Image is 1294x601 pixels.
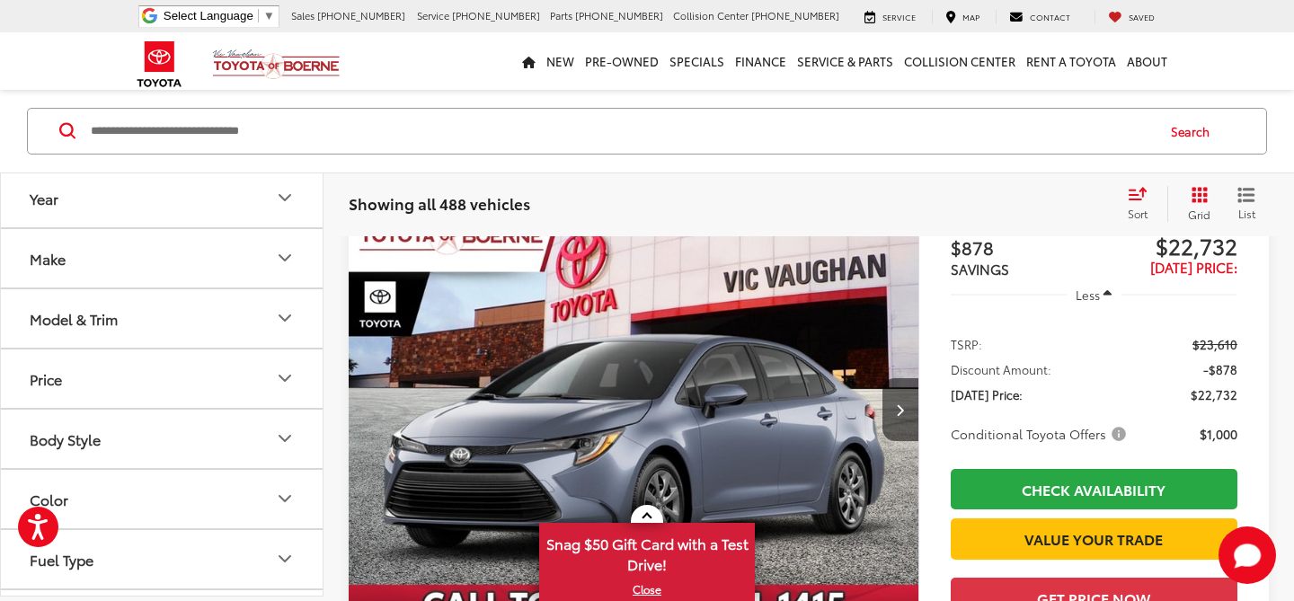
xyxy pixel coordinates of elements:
span: Saved [1129,11,1155,22]
span: [PHONE_NUMBER] [317,8,405,22]
input: Search by Make, Model, or Keyword [89,110,1154,153]
span: Less [1076,287,1100,303]
button: Next image [882,378,918,441]
a: Rent a Toyota [1021,32,1121,90]
button: Body StyleBody Style [1,410,324,468]
button: Fuel TypeFuel Type [1,530,324,588]
span: $22,732 [1094,232,1237,259]
a: Finance [730,32,792,90]
button: Search [1154,109,1236,154]
button: Less [1068,278,1121,311]
div: Body Style [274,428,296,449]
div: Color [30,491,68,508]
a: Value Your Trade [951,518,1237,559]
span: $1,000 [1200,425,1237,443]
span: Collision Center [673,8,749,22]
span: Sales [291,8,315,22]
div: Model & Trim [30,310,118,327]
span: List [1237,206,1255,221]
span: [PHONE_NUMBER] [452,8,540,22]
span: Contact [1030,11,1070,22]
a: Contact [996,10,1084,24]
div: Make [274,247,296,269]
span: $22,732 [1191,385,1237,403]
img: Toyota [126,35,193,93]
button: Model & TrimModel & Trim [1,289,324,348]
div: Year [274,187,296,208]
span: Sort [1128,206,1148,221]
a: Service & Parts: Opens in a new tab [792,32,899,90]
button: Grid View [1167,186,1224,222]
div: Fuel Type [30,551,93,568]
a: Select Language​ [164,9,275,22]
span: TSRP: [951,335,982,353]
span: [DATE] Price: [1150,257,1237,277]
button: MakeMake [1,229,324,287]
div: Fuel Type [274,548,296,570]
span: Grid [1188,207,1210,222]
a: Specials [664,32,730,90]
span: [PHONE_NUMBER] [575,8,663,22]
button: YearYear [1,169,324,227]
span: Select Language [164,9,253,22]
a: New [541,32,580,90]
div: Year [30,190,58,207]
a: About [1121,32,1173,90]
button: PricePrice [1,349,324,408]
span: Map [962,11,979,22]
span: Showing all 488 vehicles [349,192,530,214]
span: Discount Amount: [951,360,1051,378]
span: Service [417,8,449,22]
span: $23,610 [1192,335,1237,353]
img: Vic Vaughan Toyota of Boerne [212,49,341,80]
span: ▼ [263,9,275,22]
button: List View [1224,186,1269,222]
span: ​ [258,9,259,22]
a: Map [932,10,993,24]
button: Select sort value [1119,186,1167,222]
svg: Start Chat [1219,526,1276,584]
a: Check Availability [951,469,1237,509]
a: Service [851,10,929,24]
span: Conditional Toyota Offers [951,425,1130,443]
span: Parts [550,8,572,22]
a: My Saved Vehicles [1095,10,1168,24]
a: Home [517,32,541,90]
span: SAVINGS [951,259,1009,278]
div: Color [274,488,296,509]
div: Body Style [30,430,101,447]
span: [DATE] Price: [951,385,1023,403]
span: $878 [951,234,1095,261]
div: Model & Trim [274,307,296,329]
span: Snag $50 Gift Card with a Test Drive! [541,525,753,579]
button: ColorColor [1,470,324,528]
div: Make [30,250,66,267]
button: Toggle Chat Window [1219,526,1276,584]
div: Price [30,370,62,387]
span: [PHONE_NUMBER] [751,8,839,22]
span: -$878 [1203,360,1237,378]
span: Service [882,11,916,22]
button: Conditional Toyota Offers [951,425,1132,443]
a: Collision Center [899,32,1021,90]
a: Pre-Owned [580,32,664,90]
div: Price [274,367,296,389]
